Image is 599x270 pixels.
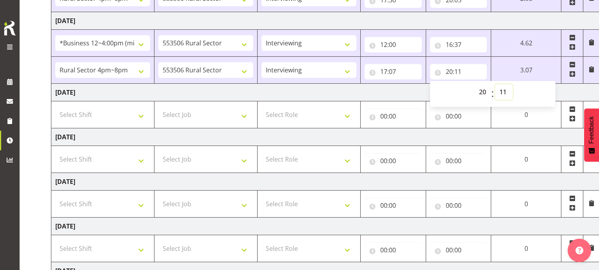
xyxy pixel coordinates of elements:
[491,30,561,57] td: 4.62
[584,108,599,162] button: Feedback - Show survey
[430,37,487,52] input: Click to select...
[365,108,422,124] input: Click to select...
[491,146,561,173] td: 0
[491,57,561,84] td: 3.07
[430,64,487,79] input: Click to select...
[430,153,487,169] input: Click to select...
[491,84,494,104] span: :
[491,235,561,262] td: 0
[430,198,487,213] input: Click to select...
[365,242,422,258] input: Click to select...
[2,20,18,37] img: Rosterit icon logo
[588,116,595,144] span: Feedback
[575,247,583,254] img: help-xxl-2.png
[491,191,561,218] td: 0
[491,101,561,128] td: 0
[430,242,487,258] input: Click to select...
[365,64,422,79] input: Click to select...
[365,198,422,213] input: Click to select...
[365,153,422,169] input: Click to select...
[430,108,487,124] input: Click to select...
[365,37,422,52] input: Click to select...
